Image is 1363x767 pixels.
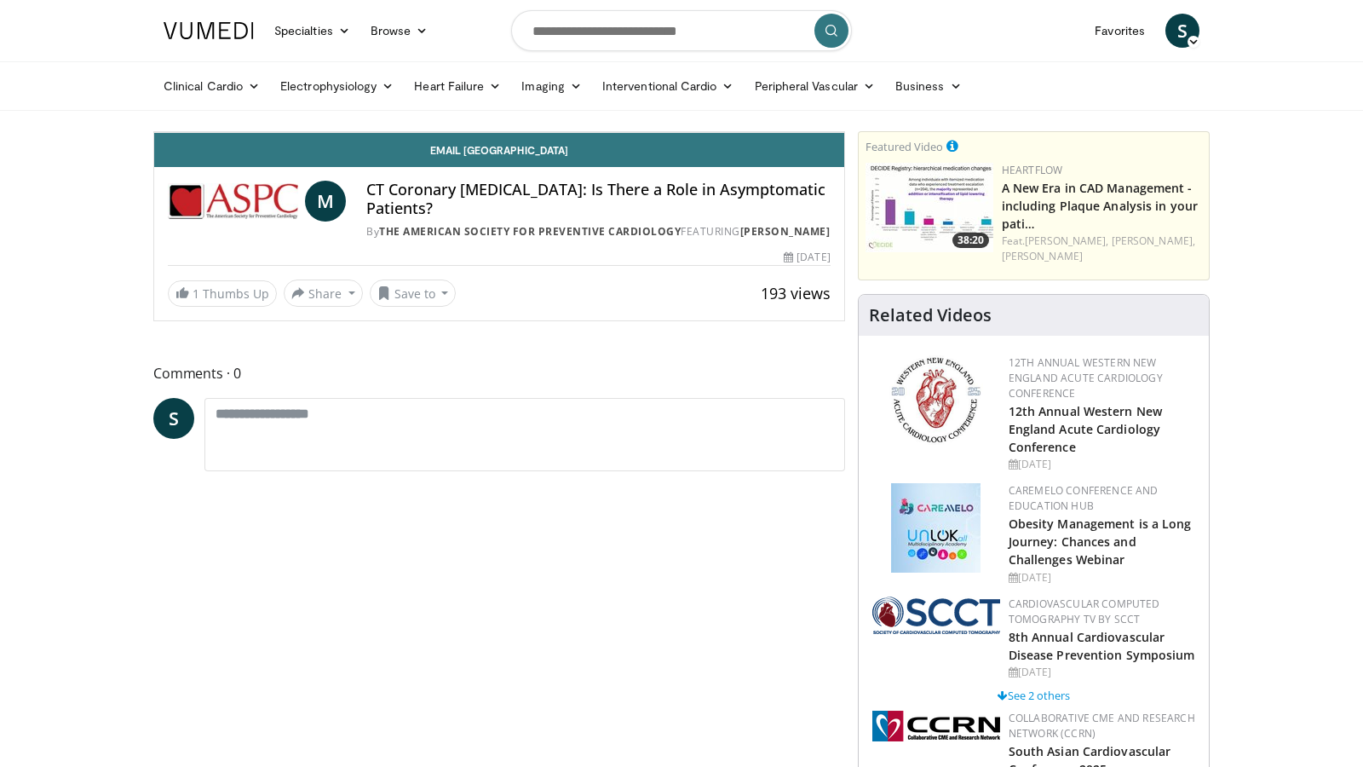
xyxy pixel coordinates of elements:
[891,483,981,573] img: 45df64a9-a6de-482c-8a90-ada250f7980c.png.150x105_q85_autocrop_double_scale_upscale_version-0.2.jpg
[366,224,830,239] div: By FEATURING
[889,355,983,445] img: 0954f259-7907-4053-a817-32a96463ecc8.png.150x105_q85_autocrop_double_scale_upscale_version-0.2.png
[1009,570,1195,585] div: [DATE]
[869,305,992,326] h4: Related Videos
[1009,516,1192,568] a: Obesity Management is a Long Journey: Chances and Challenges Webinar
[270,69,404,103] a: Electrophysiology
[305,181,346,222] a: M
[1009,355,1163,401] a: 12th Annual Western New England Acute Cardiology Conference
[1002,163,1063,177] a: Heartflow
[153,69,270,103] a: Clinical Cardio
[1009,665,1195,680] div: [DATE]
[511,10,852,51] input: Search topics, interventions
[1009,711,1195,741] a: Collaborative CME and Research Network (CCRN)
[866,139,943,154] small: Featured Video
[360,14,439,48] a: Browse
[998,688,1070,703] a: See 2 others
[1084,14,1155,48] a: Favorites
[885,69,972,103] a: Business
[284,280,363,307] button: Share
[1009,483,1159,513] a: CaReMeLO Conference and Education Hub
[592,69,745,103] a: Interventional Cardio
[1002,180,1198,232] a: A New Era in CAD Management - including Plaque Analysis in your pati…
[784,250,830,265] div: [DATE]
[1009,629,1195,663] a: 8th Annual Cardiovascular Disease Prevention Symposium
[761,283,831,303] span: 193 views
[164,22,254,39] img: VuMedi Logo
[154,133,844,167] a: Email [GEOGRAPHIC_DATA]
[952,233,989,248] span: 38:20
[1002,234,1202,264] div: Feat.
[154,132,844,133] video-js: Video Player
[872,711,1000,741] img: a04ee3ba-8487-4636-b0fb-5e8d268f3737.png.150x105_q85_autocrop_double_scale_upscale_version-0.2.png
[1112,234,1195,248] a: [PERSON_NAME],
[872,597,1000,634] img: 51a70120-4f25-49cc-93a4-67582377e75f.png.150x105_q85_autocrop_double_scale_upscale_version-0.2.png
[153,362,845,384] span: Comments 0
[740,224,831,239] a: [PERSON_NAME]
[1165,14,1199,48] a: S
[866,163,993,252] img: 738d0e2d-290f-4d89-8861-908fb8b721dc.150x105_q85_crop-smart_upscale.jpg
[370,280,457,307] button: Save to
[168,280,277,307] a: 1 Thumbs Up
[366,181,830,217] h4: CT Coronary [MEDICAL_DATA]: Is There a Role in Asymptomatic Patients?
[168,181,298,222] img: The American Society for Preventive Cardiology
[745,69,885,103] a: Peripheral Vascular
[264,14,360,48] a: Specialties
[511,69,592,103] a: Imaging
[866,163,993,252] a: 38:20
[1009,457,1195,472] div: [DATE]
[1025,234,1108,248] a: [PERSON_NAME],
[379,224,681,239] a: The American Society for Preventive Cardiology
[404,69,511,103] a: Heart Failure
[1002,249,1083,263] a: [PERSON_NAME]
[153,398,194,439] a: S
[193,285,199,302] span: 1
[1009,403,1162,455] a: 12th Annual Western New England Acute Cardiology Conference
[1009,597,1160,626] a: Cardiovascular Computed Tomography TV by SCCT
